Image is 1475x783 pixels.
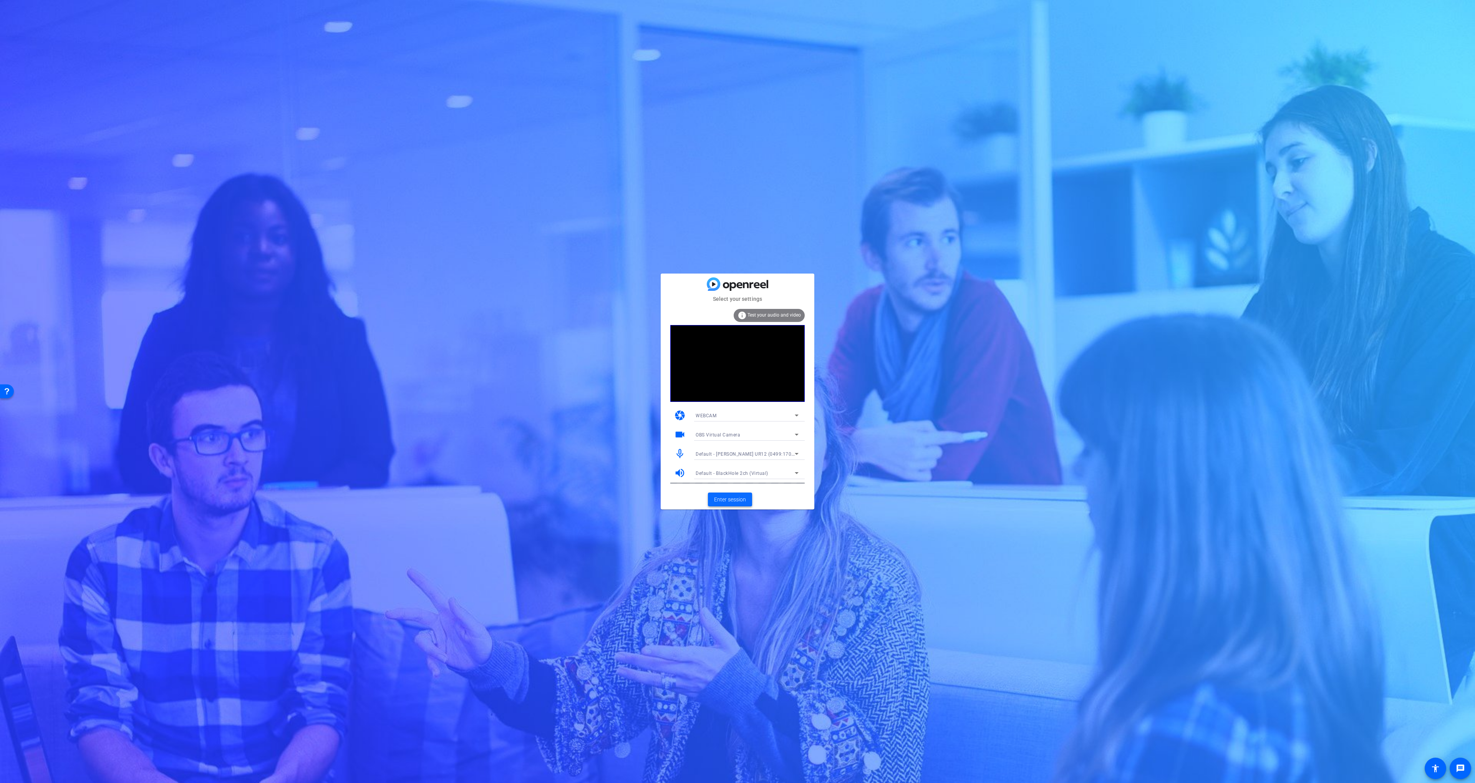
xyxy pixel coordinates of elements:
mat-icon: mic_none [674,448,686,460]
mat-icon: accessibility [1431,764,1440,773]
mat-icon: info [737,311,747,320]
button: Enter session [708,493,752,506]
span: Default - BlackHole 2ch (Virtual) [696,471,768,476]
span: Test your audio and video [747,312,801,318]
mat-icon: camera [674,410,686,421]
span: Enter session [714,496,746,504]
mat-icon: message [1456,764,1465,773]
span: OBS Virtual Camera [696,432,740,438]
mat-card-subtitle: Select your settings [661,295,814,303]
span: Default - [PERSON_NAME] UR12 (0499:170a) [696,451,796,457]
span: WEBCAM [696,413,716,418]
mat-icon: videocam [674,429,686,440]
img: blue-gradient.svg [707,277,768,291]
mat-icon: volume_up [674,467,686,479]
